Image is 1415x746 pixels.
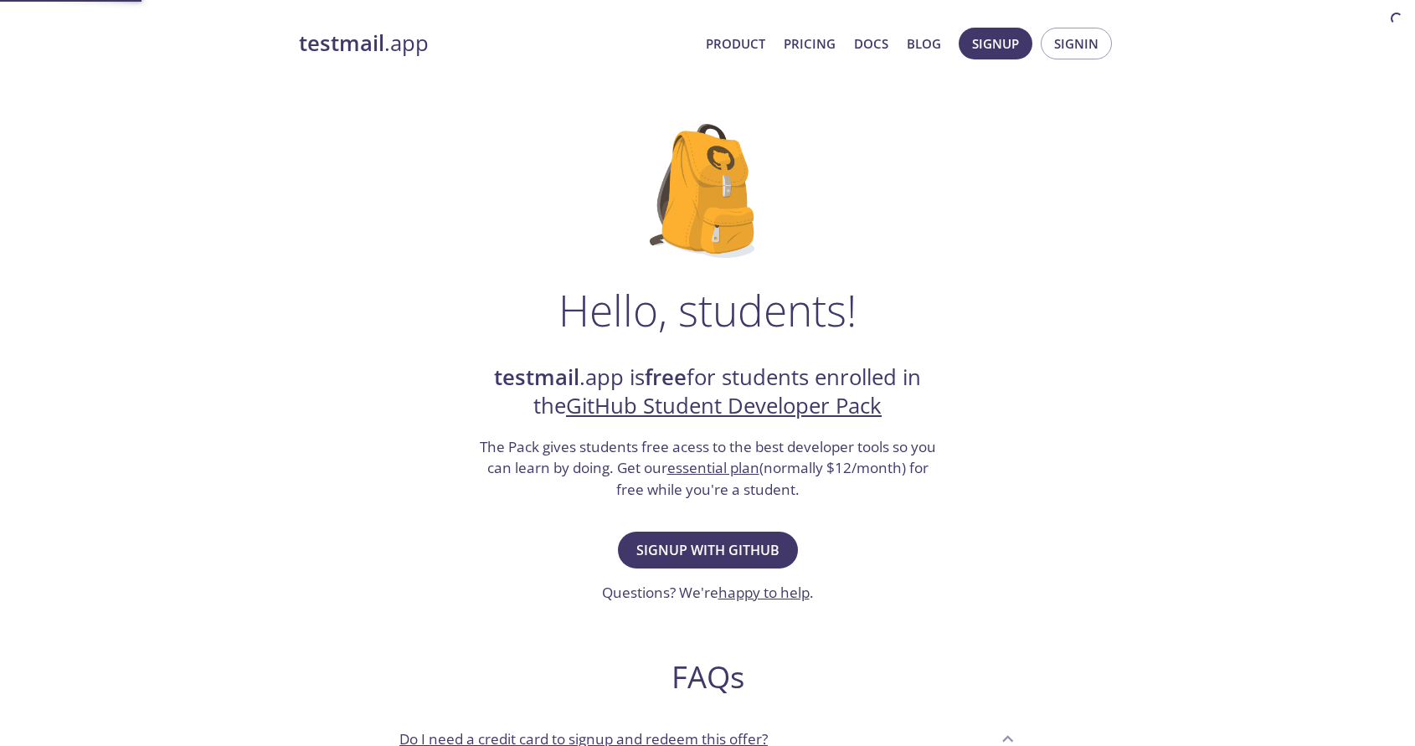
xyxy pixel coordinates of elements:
a: happy to help [718,583,810,602]
a: GitHub Student Developer Pack [566,391,882,420]
a: testmail.app [299,29,692,58]
h2: .app is for students enrolled in the [477,363,938,421]
a: Product [706,33,765,54]
h1: Hello, students! [558,285,857,335]
strong: free [645,363,687,392]
button: Signup [959,28,1032,59]
a: Blog [907,33,941,54]
a: Docs [854,33,888,54]
span: Signup with GitHub [636,538,780,562]
a: Pricing [784,33,836,54]
strong: testmail [494,363,579,392]
h3: Questions? We're . [602,582,814,604]
h3: The Pack gives students free acess to the best developer tools so you can learn by doing. Get our... [477,436,938,501]
a: essential plan [667,458,759,477]
img: github-student-backpack.png [650,124,766,258]
strong: testmail [299,28,384,58]
h2: FAQs [386,658,1029,696]
button: Signup with GitHub [618,532,798,569]
span: Signup [972,33,1019,54]
span: Signin [1054,33,1099,54]
button: Signin [1041,28,1112,59]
